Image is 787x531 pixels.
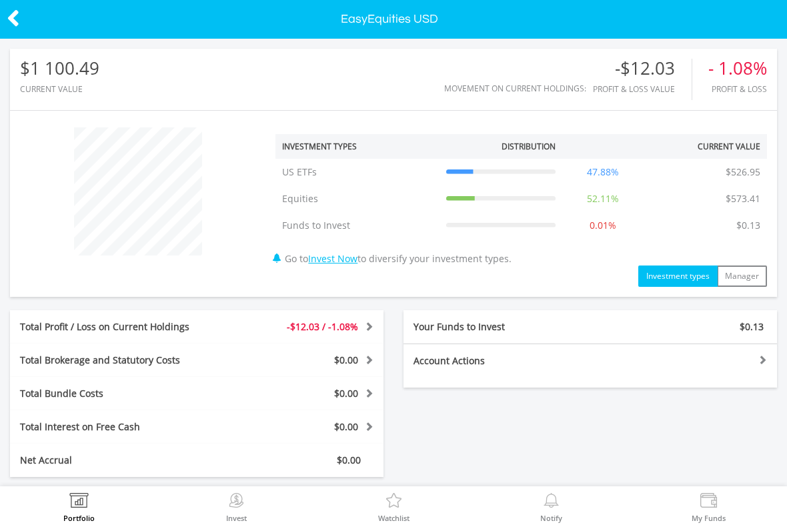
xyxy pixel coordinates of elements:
button: Investment types [638,265,718,287]
img: Watchlist [383,493,404,512]
td: 47.88% [562,159,644,185]
span: -$12.03 / -1.08% [287,320,358,333]
label: My Funds [692,514,726,522]
div: Go to to diversify your investment types. [265,121,777,287]
img: View Notifications [541,493,562,512]
div: Distribution [502,141,556,152]
div: $1 100.49 [20,59,99,78]
div: Total Bundle Costs [10,387,228,400]
a: Notify [540,493,562,522]
span: $0.00 [337,454,361,466]
div: Movement on Current Holdings: [444,84,586,93]
div: - 1.08% [708,59,767,78]
a: Watchlist [378,493,410,522]
td: Equities [275,185,440,212]
label: Notify [540,514,562,522]
button: Manager [717,265,767,287]
td: 0.01% [562,212,644,239]
td: Funds to Invest [275,212,440,239]
a: My Funds [692,493,726,522]
td: 52.11% [562,185,644,212]
td: $0.13 [730,212,767,239]
img: View Portfolio [69,493,89,512]
td: US ETFs [275,159,440,185]
span: $0.00 [334,387,358,400]
td: $573.41 [719,185,767,212]
label: Invest [226,514,247,522]
span: $0.00 [334,354,358,366]
div: CURRENT VALUE [20,85,99,93]
a: Invest [226,493,247,522]
span: $0.00 [334,420,358,433]
div: -$12.03 [593,59,692,78]
td: $526.95 [719,159,767,185]
label: Portfolio [63,514,95,522]
div: Your Funds to Invest [404,320,590,334]
span: $0.13 [740,320,764,333]
label: Watchlist [378,514,410,522]
img: Invest Now [226,493,247,512]
img: View Funds [698,493,719,512]
th: Investment Types [275,134,440,159]
div: Profit & Loss [708,85,767,93]
div: Account Actions [404,354,590,368]
div: Total Brokerage and Statutory Costs [10,354,228,367]
th: Current Value [644,134,767,159]
div: Net Accrual [10,454,228,467]
div: Total Interest on Free Cash [10,420,228,434]
div: Profit & Loss Value [593,85,692,93]
a: Invest Now [308,252,357,265]
div: Total Profit / Loss on Current Holdings [10,320,228,334]
a: Portfolio [63,493,95,522]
